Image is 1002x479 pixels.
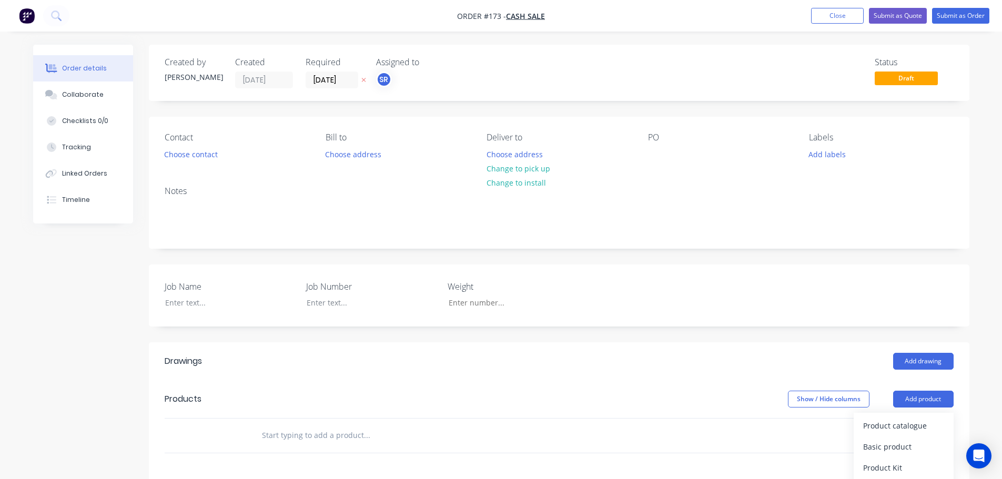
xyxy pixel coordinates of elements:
div: Required [306,57,363,67]
button: Add product [893,391,954,407]
button: Product catalogue [854,415,954,436]
div: Deliver to [487,133,631,142]
label: Job Number [306,280,438,293]
button: Change to pick up [481,161,555,176]
div: Created [235,57,293,67]
button: Submit as Quote [869,8,927,24]
button: Add labels [803,147,852,161]
div: Tracking [62,142,91,152]
div: Timeline [62,195,90,205]
button: Close [811,8,864,24]
button: Collaborate [33,81,133,108]
div: Product catalogue [863,418,944,433]
div: PO [648,133,792,142]
label: Job Name [165,280,296,293]
div: Bill to [326,133,470,142]
button: Submit as Order [932,8,989,24]
button: Tracking [33,134,133,160]
div: Created by [165,57,222,67]
div: Drawings [165,355,202,368]
div: Labels [809,133,953,142]
div: Status [875,57,954,67]
button: Add drawing [893,353,954,370]
input: Enter number... [440,295,579,311]
div: Collaborate [62,90,104,99]
div: Product Kit [863,460,944,475]
button: Choose contact [158,147,223,161]
span: Draft [875,72,938,85]
button: Linked Orders [33,160,133,187]
button: Order details [33,55,133,81]
button: Checklists 0/0 [33,108,133,134]
button: Choose address [481,147,548,161]
div: Basic product [863,439,944,454]
button: SR [376,72,392,87]
div: Contact [165,133,309,142]
span: Order #173 - [457,11,506,21]
button: Timeline [33,187,133,213]
input: Start typing to add a product... [261,425,472,446]
button: Choose address [320,147,387,161]
button: Show / Hide columns [788,391,869,407]
button: Change to install [481,176,551,190]
div: Open Intercom Messenger [966,443,991,468]
button: Product Kit [854,457,954,478]
img: Factory [19,8,35,24]
div: Checklists 0/0 [62,116,108,126]
div: [PERSON_NAME] [165,72,222,83]
div: Products [165,393,201,405]
div: Assigned to [376,57,481,67]
div: Order details [62,64,107,73]
div: Notes [165,186,954,196]
button: Basic product [854,436,954,457]
label: Weight [448,280,579,293]
a: Cash Sale [506,11,545,21]
div: Linked Orders [62,169,107,178]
